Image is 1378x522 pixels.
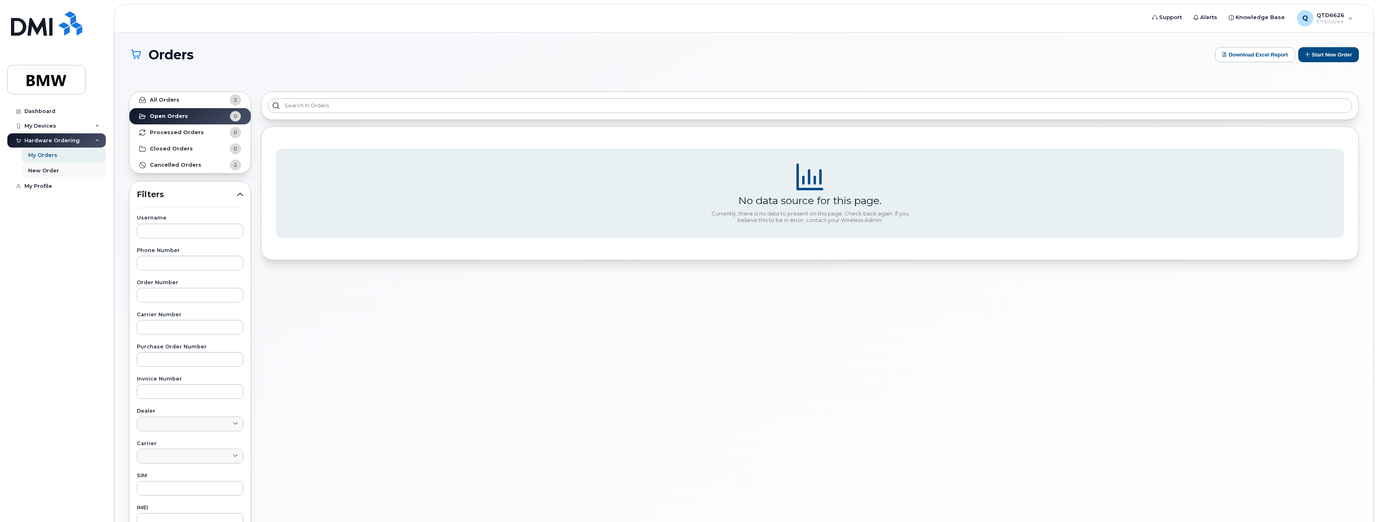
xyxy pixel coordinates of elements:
[149,48,194,62] span: Orders
[1343,487,1372,516] iframe: Messenger Launcher
[738,194,881,207] div: No data source for this page.
[137,441,243,446] label: Carrier
[137,189,237,200] span: Filters
[129,141,251,157] a: Closed Orders0
[234,112,237,120] span: 0
[137,344,243,350] label: Purchase Order Number
[150,162,201,168] strong: Cancelled Orders
[129,124,251,141] a: Processed Orders0
[234,96,237,104] span: 2
[150,113,188,120] strong: Open Orders
[129,108,251,124] a: Open Orders0
[137,280,243,285] label: Order Number
[1298,47,1359,62] button: Start New Order
[137,248,243,253] label: Phone Number
[137,505,243,511] label: IMEI
[1215,47,1295,62] button: Download Excel Report
[150,146,193,152] strong: Closed Orders
[129,157,251,173] a: Cancelled Orders2
[129,92,251,108] a: All Orders2
[234,145,237,152] span: 0
[234,161,237,169] span: 2
[150,129,204,136] strong: Processed Orders
[137,215,243,221] label: Username
[137,376,243,382] label: Invoice Number
[708,211,912,223] div: Currently, there is no data to present on this page. Check back again. If you believe this to be ...
[268,98,1352,113] input: Search in orders
[137,312,243,318] label: Carrier Number
[137,473,243,478] label: SIM
[150,97,179,103] strong: All Orders
[137,409,243,414] label: Dealer
[234,128,237,136] span: 0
